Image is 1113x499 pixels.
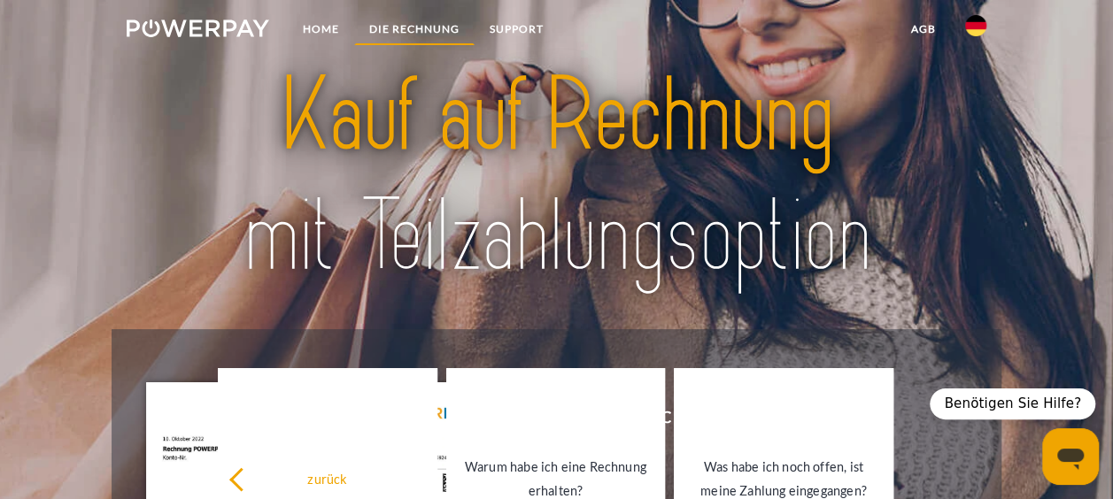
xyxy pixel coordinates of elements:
a: Home [288,13,354,45]
img: de [965,15,986,36]
img: title-powerpay_de.svg [168,50,944,303]
a: DIE RECHNUNG [354,13,475,45]
a: agb [895,13,950,45]
img: logo-powerpay-white.svg [127,19,269,37]
a: SUPPORT [475,13,559,45]
iframe: Schaltfläche zum Öffnen des Messaging-Fensters; Konversation läuft [1042,428,1099,485]
div: zurück [228,466,426,490]
div: Benötigen Sie Hilfe? [930,388,1095,419]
